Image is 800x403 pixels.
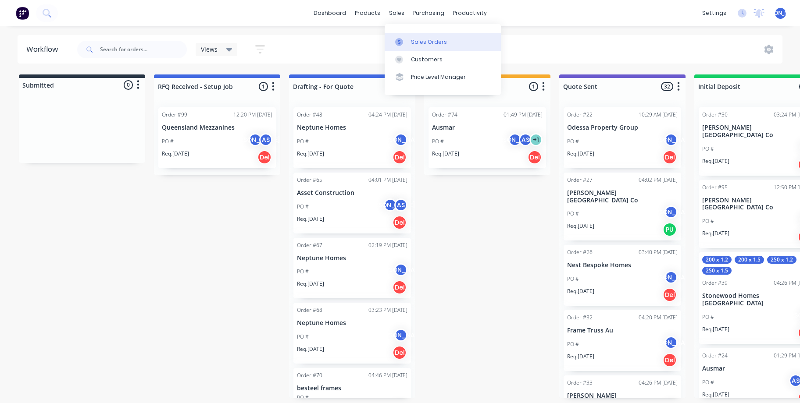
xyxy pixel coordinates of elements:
[393,216,407,230] div: Del
[293,173,411,233] div: Order #6504:01 PM [DATE]Asset ConstructionPO #[PERSON_NAME]ASReq.[DATE]Del
[432,111,457,119] div: Order #74
[567,111,593,119] div: Order #22
[702,184,728,191] div: Order #95
[735,256,764,264] div: 200 x 1.5
[698,7,731,20] div: settings
[162,138,174,145] p: PO #
[293,303,411,364] div: Order #6803:23 PM [DATE]Neptune HomesPO #[PERSON_NAME]Req.[DATE]Del
[16,7,29,20] img: Factory
[259,133,272,146] div: AS
[100,41,187,58] input: Search for orders...
[249,133,262,146] div: [PERSON_NAME]
[663,288,677,302] div: Del
[663,353,677,367] div: Del
[702,279,728,287] div: Order #39
[368,241,407,249] div: 02:19 PM [DATE]
[702,111,728,119] div: Order #30
[411,38,447,46] div: Sales Orders
[567,150,594,158] p: Req. [DATE]
[567,176,593,184] div: Order #27
[297,111,322,119] div: Order #48
[368,176,407,184] div: 04:01 PM [DATE]
[639,379,678,387] div: 04:26 PM [DATE]
[201,45,218,54] span: Views
[702,391,729,399] p: Req. [DATE]
[567,138,579,145] p: PO #
[664,271,678,284] div: [PERSON_NAME]
[664,336,678,349] div: [PERSON_NAME]
[567,124,678,131] p: Odessa Property Group
[567,314,593,322] div: Order #32
[567,340,579,348] p: PO #
[297,280,324,288] p: Req. [DATE]
[293,238,411,299] div: Order #6702:19 PM [DATE]Neptune HomesPO #[PERSON_NAME]Req.[DATE]Del
[564,310,681,371] div: Order #3204:20 PM [DATE]Frame Truss AuPO #[PERSON_NAME]Req.[DATE]Del
[257,150,271,164] div: Del
[663,223,677,237] div: PU
[297,345,324,353] p: Req. [DATE]
[702,145,714,153] p: PO #
[368,111,407,119] div: 04:24 PM [DATE]
[567,222,594,230] p: Req. [DATE]
[664,133,678,146] div: [PERSON_NAME]
[385,51,501,68] a: Customers
[393,150,407,164] div: Del
[162,124,272,131] p: Queensland Mezzanines
[233,111,272,119] div: 12:20 PM [DATE]
[411,73,466,81] div: Price Level Manager
[664,205,678,219] div: [PERSON_NAME]
[297,150,324,158] p: Req. [DATE]
[639,314,678,322] div: 04:20 PM [DATE]
[519,133,532,146] div: AS
[297,394,309,402] p: PO #
[702,313,714,321] p: PO #
[639,111,678,119] div: 10:29 AM [DATE]
[567,327,678,334] p: Frame Truss Au
[567,210,579,218] p: PO #
[309,7,350,20] a: dashboard
[432,138,444,145] p: PO #
[702,157,729,165] p: Req. [DATE]
[297,333,309,341] p: PO #
[564,245,681,306] div: Order #2603:40 PM [DATE]Nest Bespoke HomesPO #[PERSON_NAME]Req.[DATE]Del
[350,7,385,20] div: products
[297,203,309,211] p: PO #
[158,107,276,168] div: Order #9912:20 PM [DATE]Queensland MezzaninesPO #[PERSON_NAME]ASReq.[DATE]Del
[394,329,407,342] div: [PERSON_NAME]
[639,248,678,256] div: 03:40 PM [DATE]
[393,280,407,294] div: Del
[663,150,677,164] div: Del
[162,111,187,119] div: Order #99
[567,189,678,204] p: [PERSON_NAME][GEOGRAPHIC_DATA] Co
[702,217,714,225] p: PO #
[508,133,521,146] div: [PERSON_NAME]
[702,230,729,237] p: Req. [DATE]
[432,124,543,131] p: Ausmar
[293,107,411,168] div: Order #4804:24 PM [DATE]Neptune HomesPO #[PERSON_NAME]Req.[DATE]Del
[384,198,397,212] div: [PERSON_NAME]
[297,241,322,249] div: Order #67
[385,33,501,50] a: Sales Orders
[639,176,678,184] div: 04:02 PM [DATE]
[432,150,459,158] p: Req. [DATE]
[567,248,593,256] div: Order #26
[26,44,62,55] div: Workflow
[702,378,714,386] p: PO #
[429,107,546,168] div: Order #7401:49 PM [DATE]AusmarPO #[PERSON_NAME]AS+1Req.[DATE]Del
[529,133,543,146] div: + 1
[297,255,407,262] p: Neptune Homes
[297,371,322,379] div: Order #70
[162,150,189,158] p: Req. [DATE]
[567,353,594,361] p: Req. [DATE]
[297,215,324,223] p: Req. [DATE]
[702,352,728,360] div: Order #24
[394,133,407,146] div: [PERSON_NAME]
[297,124,407,131] p: Neptune Homes
[297,306,322,314] div: Order #68
[297,385,407,392] p: besteel frames
[564,173,681,241] div: Order #2704:02 PM [DATE][PERSON_NAME][GEOGRAPHIC_DATA] CoPO #[PERSON_NAME]Req.[DATE]PU
[394,263,407,276] div: [PERSON_NAME]
[368,306,407,314] div: 03:23 PM [DATE]
[567,392,678,399] p: [PERSON_NAME]
[409,7,449,20] div: purchasing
